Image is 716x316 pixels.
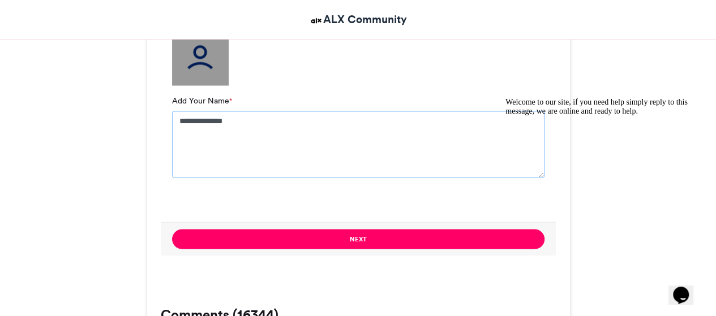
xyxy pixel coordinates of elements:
label: Add Your Name [172,94,232,106]
a: ALX Community [309,11,407,28]
img: user_filled.png [172,29,229,85]
iframe: chat widget [501,93,705,265]
div: Welcome to our site, if you need help simply reply to this message, we are online and ready to help. [5,5,208,23]
img: ALX Community [309,14,323,28]
span: Welcome to our site, if you need help simply reply to this message, we are online and ready to help. [5,5,187,22]
button: Next [172,229,544,249]
iframe: chat widget [668,271,705,305]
